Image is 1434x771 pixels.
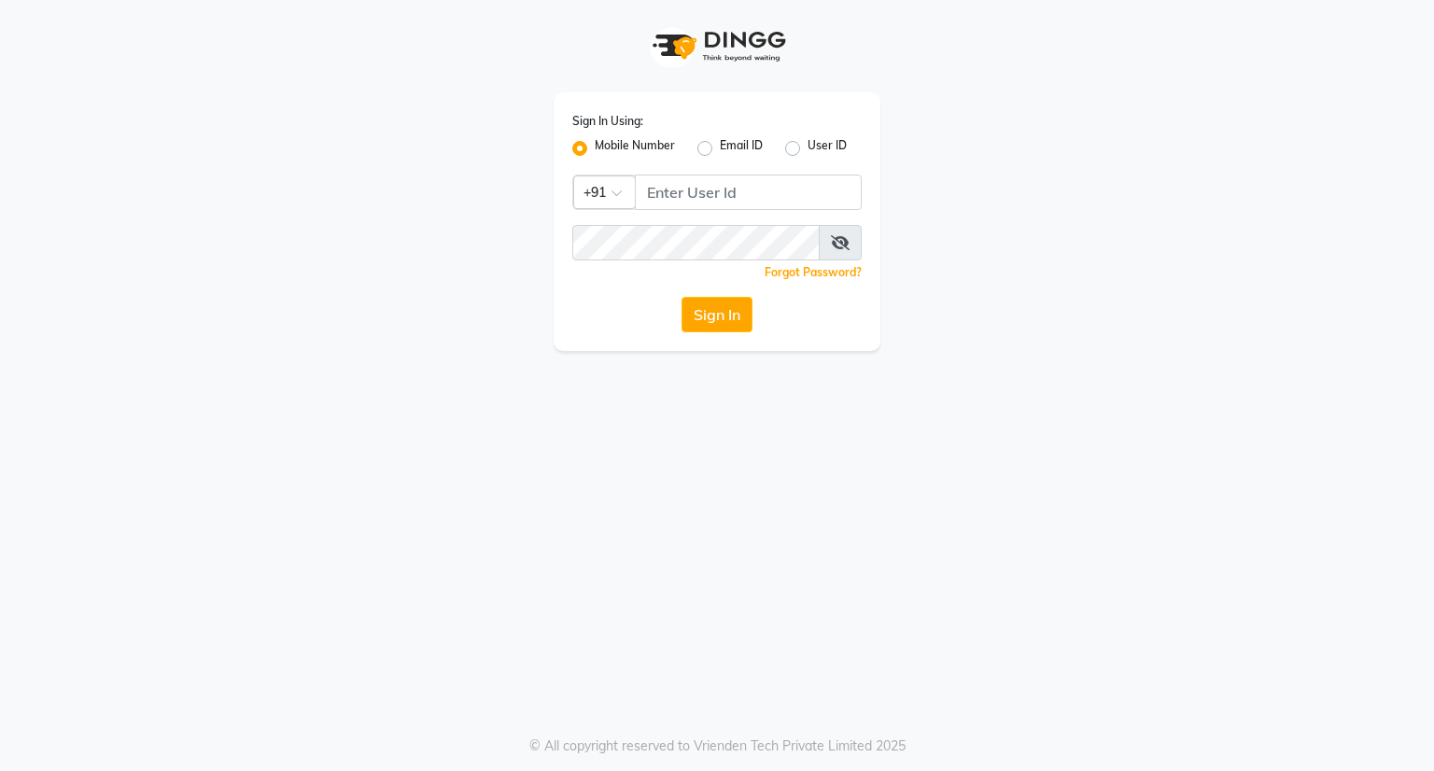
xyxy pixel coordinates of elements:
[808,137,847,160] label: User ID
[720,137,763,160] label: Email ID
[595,137,675,160] label: Mobile Number
[765,265,862,279] a: Forgot Password?
[642,19,792,74] img: logo1.svg
[572,225,820,260] input: Username
[682,297,752,332] button: Sign In
[635,175,862,210] input: Username
[572,113,643,130] label: Sign In Using:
